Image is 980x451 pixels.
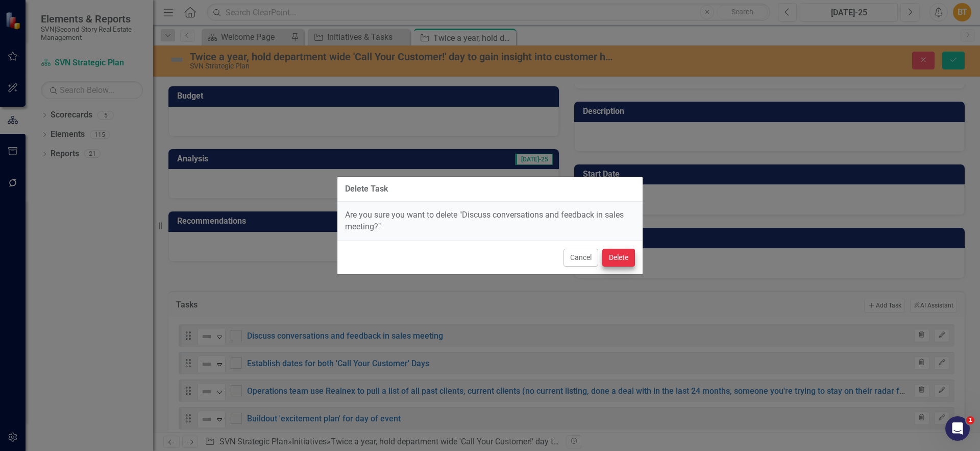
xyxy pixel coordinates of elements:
button: Cancel [563,249,598,267]
span: Are you sure you want to delete "Discuss conversations and feedback in sales meeting?" [345,210,624,231]
span: 1 [966,416,974,424]
div: Delete Task [345,184,388,194]
iframe: Intercom live chat [945,416,970,441]
button: Delete [602,249,635,267]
